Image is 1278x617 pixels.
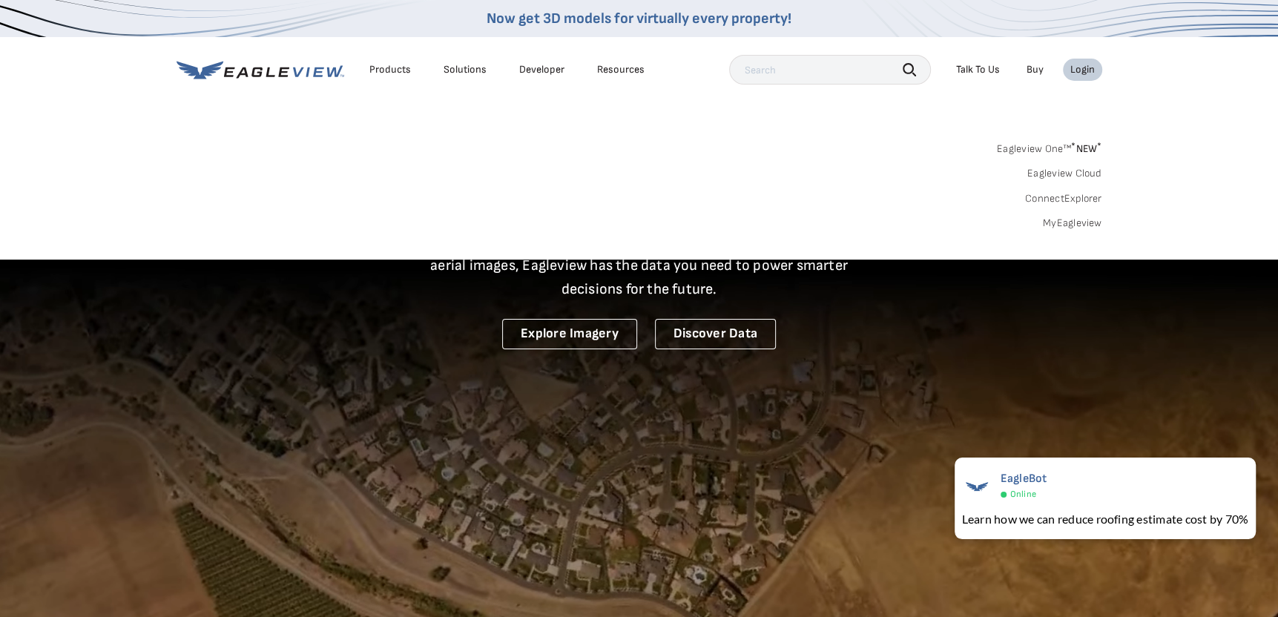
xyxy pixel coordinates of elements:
[1010,489,1036,500] span: Online
[1027,167,1102,180] a: Eagleview Cloud
[519,63,564,76] a: Developer
[1027,63,1044,76] a: Buy
[1071,142,1101,155] span: NEW
[997,138,1102,155] a: Eagleview One™*NEW*
[487,10,791,27] a: Now get 3D models for virtually every property!
[502,319,637,349] a: Explore Imagery
[1043,217,1102,230] a: MyEagleview
[1070,63,1095,76] div: Login
[1025,192,1102,205] a: ConnectExplorer
[369,63,411,76] div: Products
[956,63,1000,76] div: Talk To Us
[1001,472,1047,486] span: EagleBot
[962,472,992,501] img: EagleBot
[655,319,776,349] a: Discover Data
[597,63,645,76] div: Resources
[729,55,931,85] input: Search
[444,63,487,76] div: Solutions
[412,230,866,301] p: A new era starts here. Built on more than 3.5 billion high-resolution aerial images, Eagleview ha...
[962,510,1248,528] div: Learn how we can reduce roofing estimate cost by 70%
